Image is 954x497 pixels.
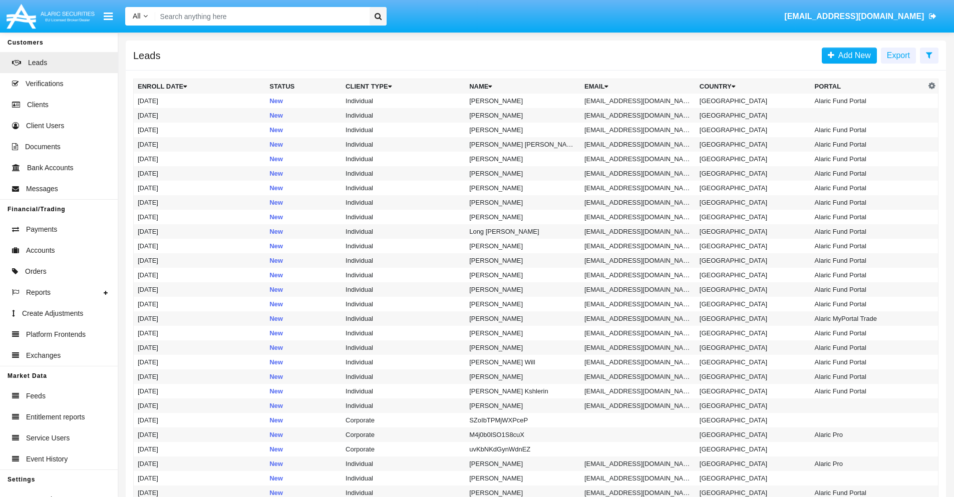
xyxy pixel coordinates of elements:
[465,253,580,268] td: [PERSON_NAME]
[465,137,580,152] td: [PERSON_NAME] [PERSON_NAME]
[811,94,926,108] td: Alaric Fund Portal
[811,268,926,282] td: Alaric Fund Portal
[26,391,46,401] span: Feeds
[134,210,266,224] td: [DATE]
[342,326,465,340] td: Individual
[342,137,465,152] td: Individual
[342,195,465,210] td: Individual
[26,79,63,89] span: Verifications
[696,195,811,210] td: [GEOGRAPHIC_DATA]
[811,282,926,297] td: Alaric Fund Portal
[26,224,57,235] span: Payments
[342,253,465,268] td: Individual
[811,123,926,137] td: Alaric Fund Portal
[265,398,342,413] td: New
[580,152,696,166] td: [EMAIL_ADDRESS][DOMAIN_NAME]
[696,369,811,384] td: [GEOGRAPHIC_DATA]
[342,311,465,326] td: Individual
[580,137,696,152] td: [EMAIL_ADDRESS][DOMAIN_NAME]
[26,412,85,422] span: Entitlement reports
[342,471,465,485] td: Individual
[696,166,811,181] td: [GEOGRAPHIC_DATA]
[465,369,580,384] td: [PERSON_NAME]
[465,471,580,485] td: [PERSON_NAME]
[580,166,696,181] td: [EMAIL_ADDRESS][DOMAIN_NAME]
[465,340,580,355] td: [PERSON_NAME]
[265,471,342,485] td: New
[696,355,811,369] td: [GEOGRAPHIC_DATA]
[465,239,580,253] td: [PERSON_NAME]
[580,94,696,108] td: [EMAIL_ADDRESS][DOMAIN_NAME]
[134,239,266,253] td: [DATE]
[265,210,342,224] td: New
[265,369,342,384] td: New
[342,181,465,195] td: Individual
[696,311,811,326] td: [GEOGRAPHIC_DATA]
[811,210,926,224] td: Alaric Fund Portal
[265,456,342,471] td: New
[265,123,342,137] td: New
[342,282,465,297] td: Individual
[811,239,926,253] td: Alaric Fund Portal
[134,398,266,413] td: [DATE]
[811,427,926,442] td: Alaric Pro
[265,326,342,340] td: New
[134,355,266,369] td: [DATE]
[580,282,696,297] td: [EMAIL_ADDRESS][DOMAIN_NAME]
[265,152,342,166] td: New
[342,152,465,166] td: Individual
[155,7,366,26] input: Search
[342,297,465,311] td: Individual
[465,326,580,340] td: [PERSON_NAME]
[265,413,342,427] td: New
[580,355,696,369] td: [EMAIL_ADDRESS][DOMAIN_NAME]
[580,108,696,123] td: [EMAIL_ADDRESS][DOMAIN_NAME]
[26,433,70,443] span: Service Users
[134,94,266,108] td: [DATE]
[580,79,696,94] th: Email
[134,311,266,326] td: [DATE]
[696,123,811,137] td: [GEOGRAPHIC_DATA]
[342,210,465,224] td: Individual
[265,340,342,355] td: New
[134,181,266,195] td: [DATE]
[811,166,926,181] td: Alaric Fund Portal
[134,253,266,268] td: [DATE]
[342,340,465,355] td: Individual
[465,282,580,297] td: [PERSON_NAME]
[465,413,580,427] td: SZoIbTPMjWXPceP
[696,94,811,108] td: [GEOGRAPHIC_DATA]
[134,471,266,485] td: [DATE]
[134,224,266,239] td: [DATE]
[465,94,580,108] td: [PERSON_NAME]
[811,369,926,384] td: Alaric Fund Portal
[134,427,266,442] td: [DATE]
[134,152,266,166] td: [DATE]
[811,79,926,94] th: Portal
[25,142,61,152] span: Documents
[696,297,811,311] td: [GEOGRAPHIC_DATA]
[465,210,580,224] td: [PERSON_NAME]
[134,123,266,137] td: [DATE]
[27,163,74,173] span: Bank Accounts
[26,184,58,194] span: Messages
[134,282,266,297] td: [DATE]
[465,355,580,369] td: [PERSON_NAME] Will
[465,427,580,442] td: M4j0b0lSO1S8cuX
[811,152,926,166] td: Alaric Fund Portal
[26,454,68,464] span: Event History
[465,268,580,282] td: [PERSON_NAME]
[780,3,941,31] a: [EMAIL_ADDRESS][DOMAIN_NAME]
[342,79,465,94] th: Client Type
[696,398,811,413] td: [GEOGRAPHIC_DATA]
[580,456,696,471] td: [EMAIL_ADDRESS][DOMAIN_NAME]
[580,181,696,195] td: [EMAIL_ADDRESS][DOMAIN_NAME]
[265,224,342,239] td: New
[465,224,580,239] td: Long [PERSON_NAME]
[265,137,342,152] td: New
[580,268,696,282] td: [EMAIL_ADDRESS][DOMAIN_NAME]
[465,108,580,123] td: [PERSON_NAME]
[696,427,811,442] td: [GEOGRAPHIC_DATA]
[134,166,266,181] td: [DATE]
[342,94,465,108] td: Individual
